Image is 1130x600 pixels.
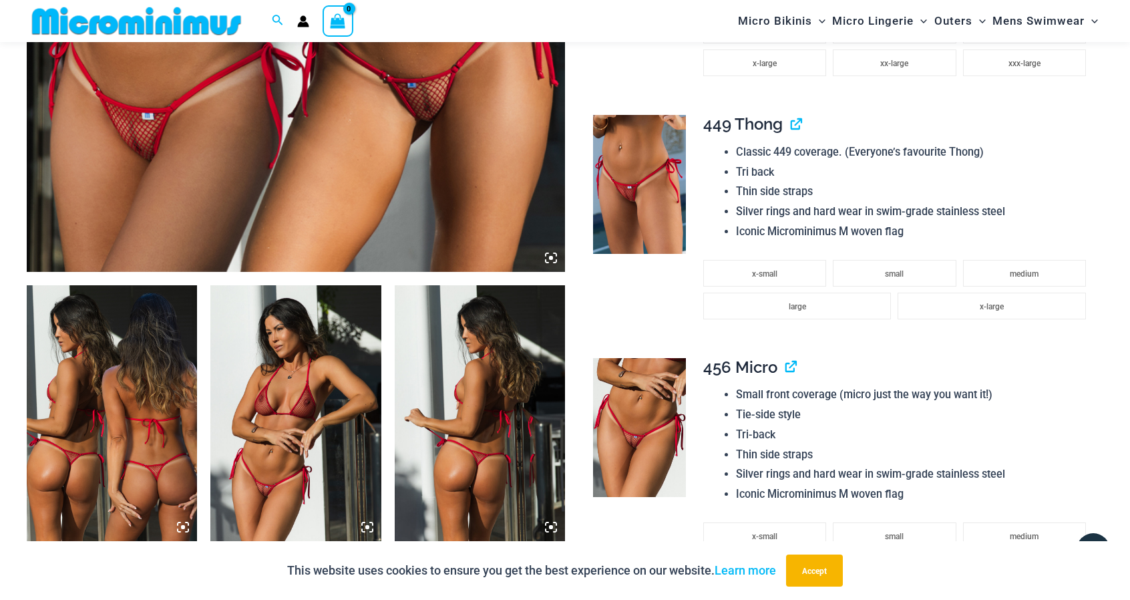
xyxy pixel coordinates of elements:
[931,4,989,38] a: OutersMenu ToggleMenu Toggle
[715,563,776,577] a: Learn more
[972,4,986,38] span: Menu Toggle
[735,4,829,38] a: Micro BikinisMenu ToggleMenu Toggle
[832,4,914,38] span: Micro Lingerie
[703,522,826,549] li: x-small
[272,13,284,29] a: Search icon link
[27,285,197,541] img: Summer Storm Red Tri Top Pack
[738,4,812,38] span: Micro Bikinis
[736,162,1093,182] li: Tri back
[736,464,1093,484] li: Silver rings and hard wear in swim-grade stainless steel
[885,532,904,541] span: small
[829,4,930,38] a: Micro LingerieMenu ToggleMenu Toggle
[989,4,1101,38] a: Mens SwimwearMenu ToggleMenu Toggle
[287,561,776,581] p: This website uses cookies to ensure you get the best experience on our website.
[1010,269,1039,279] span: medium
[752,269,777,279] span: x-small
[992,4,1085,38] span: Mens Swimwear
[736,405,1093,425] li: Tie-side style
[752,532,777,541] span: x-small
[934,4,972,38] span: Outers
[833,49,956,76] li: xx-large
[736,445,1093,465] li: Thin side straps
[703,114,783,134] span: 449 Thong
[880,59,908,68] span: xx-large
[963,260,1086,287] li: medium
[736,142,1093,162] li: Classic 449 coverage. (Everyone’s favourite Thong)
[914,4,927,38] span: Menu Toggle
[736,182,1093,202] li: Thin side straps
[210,285,381,541] img: Summer Storm Red 312 Tri Top 456 Micro
[703,260,826,287] li: x-small
[1008,59,1041,68] span: xxx-large
[1010,532,1039,541] span: medium
[736,202,1093,222] li: Silver rings and hard wear in swim-grade stainless steel
[736,222,1093,242] li: Iconic Microminimus M woven flag
[736,484,1093,504] li: Iconic Microminimus M woven flag
[885,269,904,279] span: small
[736,385,1093,405] li: Small front coverage (micro just the way you want it!)
[812,4,825,38] span: Menu Toggle
[593,115,686,254] img: Summer Storm Red 449 Thong
[593,358,686,497] img: Summer Storm Red 456 Micro
[789,302,806,311] span: large
[833,522,956,549] li: small
[395,285,565,541] img: Summer Storm Red 312 Tri Top 456 Micro
[703,293,891,319] li: large
[1085,4,1098,38] span: Menu Toggle
[703,357,777,377] span: 456 Micro
[27,6,246,36] img: MM SHOP LOGO FLAT
[980,302,1004,311] span: x-large
[963,522,1086,549] li: medium
[786,555,843,587] button: Accept
[833,260,956,287] li: small
[753,59,777,68] span: x-large
[963,49,1086,76] li: xxx-large
[703,49,826,76] li: x-large
[733,2,1103,40] nav: Site Navigation
[323,5,353,36] a: View Shopping Cart, empty
[898,293,1085,319] li: x-large
[736,425,1093,445] li: Tri-back
[297,15,309,27] a: Account icon link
